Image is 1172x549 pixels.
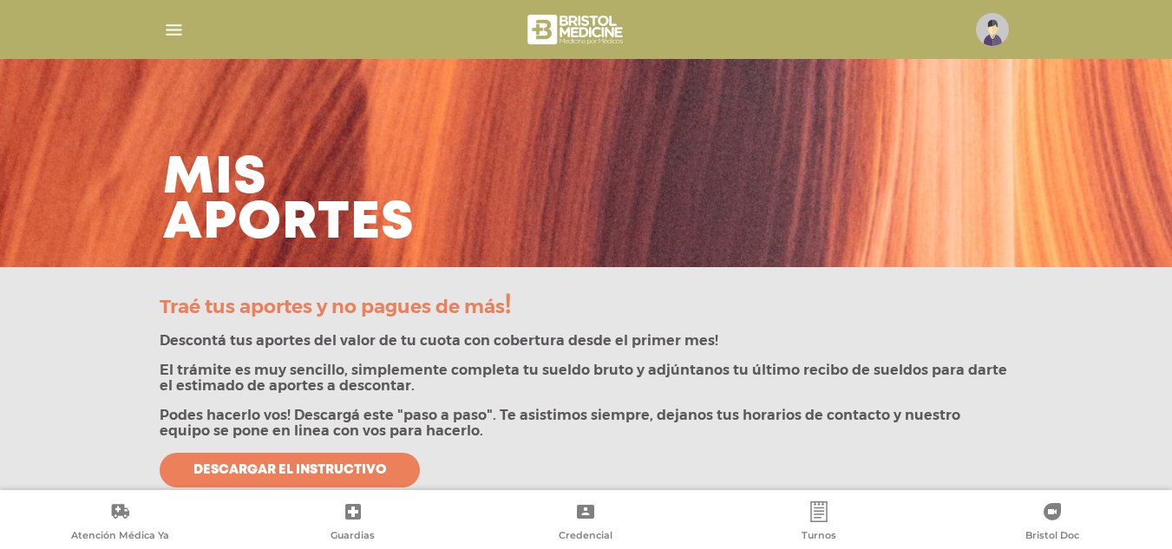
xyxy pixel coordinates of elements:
[703,501,936,546] a: Turnos
[976,13,1009,46] img: profile-placeholder.svg
[559,529,612,545] span: Credencial
[802,529,836,545] span: Turnos
[469,501,703,546] a: Credencial
[237,501,470,546] a: Guardias
[1025,529,1079,545] span: Bristol Doc
[331,529,375,545] span: Guardias
[163,19,185,41] img: Cober_menu-lines-white.svg
[160,363,1013,394] p: El trámite es muy sencillo, simplemente completa tu sueldo bruto y adjúntanos tu último recibo de...
[193,462,386,478] span: Descargar el instructivo
[160,408,1013,439] p: Podes hacerlo vos! Descargá este "paso a paso". Te asistimos siempre, dejanos tus horarios de con...
[160,333,1013,349] p: Descontá tus aportes del valor de tu cuota con cobertura desde el primer mes!
[163,156,415,246] h3: Mis aportes
[505,286,511,320] span: !
[71,529,169,545] span: Atención Médica Ya
[160,453,420,487] a: Descargar el instructivo
[525,9,628,50] img: bristol-medicine-blanco.png
[160,288,1013,319] p: Traé tus aportes y no pagues de más
[935,501,1169,546] a: Bristol Doc
[3,501,237,546] a: Atención Médica Ya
